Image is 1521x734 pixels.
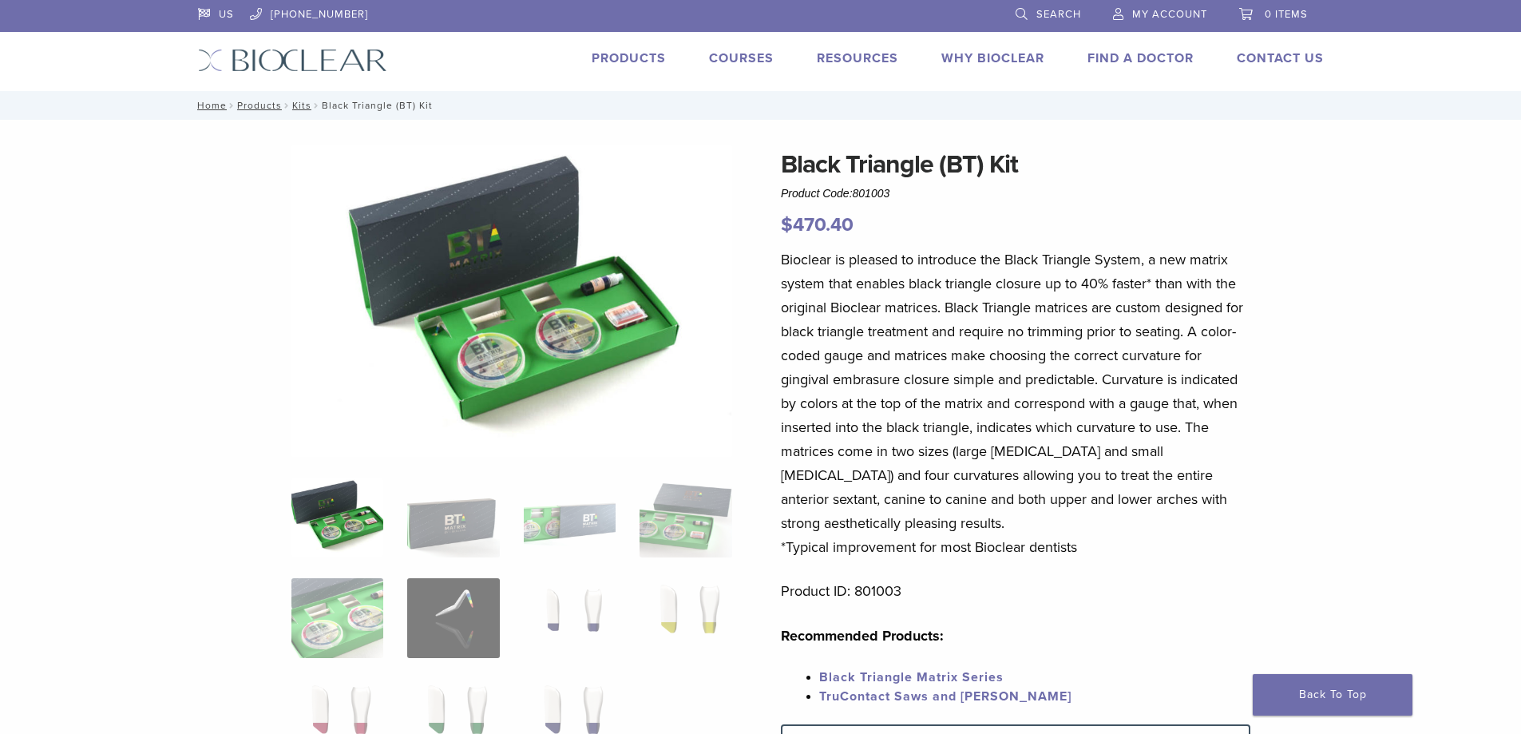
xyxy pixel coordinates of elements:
[1265,8,1308,21] span: 0 items
[592,50,666,66] a: Products
[819,669,1004,685] a: Black Triangle Matrix Series
[781,213,793,236] span: $
[1253,674,1412,716] a: Back To Top
[781,213,854,236] bdi: 470.40
[291,145,732,457] img: Intro Black Triangle Kit-6 - Copy
[781,627,944,645] strong: Recommended Products:
[781,145,1250,184] h1: Black Triangle (BT) Kit
[524,478,616,557] img: Black Triangle (BT) Kit - Image 3
[1036,8,1081,21] span: Search
[524,578,616,658] img: Black Triangle (BT) Kit - Image 7
[781,248,1250,559] p: Bioclear is pleased to introduce the Black Triangle System, a new matrix system that enables blac...
[186,91,1336,120] nav: Black Triangle (BT) Kit
[227,101,237,109] span: /
[709,50,774,66] a: Courses
[853,187,890,200] span: 801003
[1132,8,1207,21] span: My Account
[640,478,731,557] img: Black Triangle (BT) Kit - Image 4
[407,578,499,658] img: Black Triangle (BT) Kit - Image 6
[311,101,322,109] span: /
[292,100,311,111] a: Kits
[407,478,499,557] img: Black Triangle (BT) Kit - Image 2
[781,187,889,200] span: Product Code:
[192,100,227,111] a: Home
[198,49,387,72] img: Bioclear
[291,478,383,557] img: Intro-Black-Triangle-Kit-6-Copy-e1548792917662-324x324.jpg
[941,50,1044,66] a: Why Bioclear
[640,578,731,658] img: Black Triangle (BT) Kit - Image 8
[291,578,383,658] img: Black Triangle (BT) Kit - Image 5
[1087,50,1194,66] a: Find A Doctor
[282,101,292,109] span: /
[1237,50,1324,66] a: Contact Us
[781,579,1250,603] p: Product ID: 801003
[819,688,1071,704] a: TruContact Saws and [PERSON_NAME]
[817,50,898,66] a: Resources
[237,100,282,111] a: Products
